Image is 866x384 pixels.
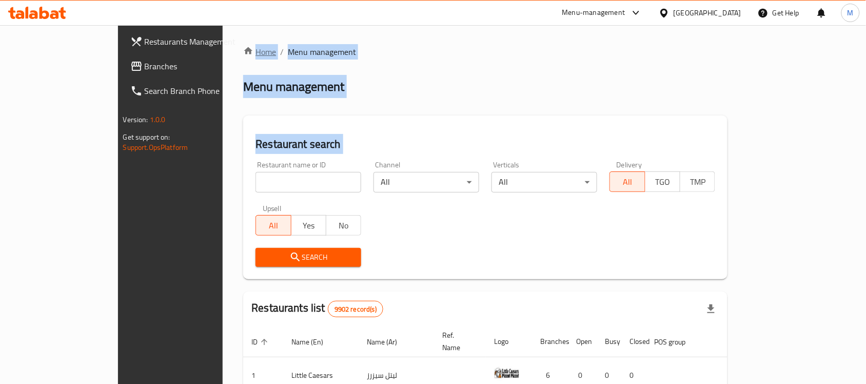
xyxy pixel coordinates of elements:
span: Restaurants Management [145,35,254,48]
span: All [260,218,287,233]
span: Get support on: [123,130,170,144]
span: No [330,218,357,233]
th: Logo [486,326,532,357]
span: Yes [296,218,322,233]
span: POS group [654,336,699,348]
h2: Menu management [243,79,344,95]
span: Ref. Name [442,329,474,354]
span: Name (Ar) [367,336,410,348]
th: Open [568,326,597,357]
span: TGO [649,175,676,189]
input: Search for restaurant name or ID.. [255,172,361,193]
span: Branches [145,60,254,72]
span: M [848,7,854,18]
div: All [373,172,479,193]
label: Upsell [263,205,282,212]
div: [GEOGRAPHIC_DATA] [674,7,741,18]
span: 1.0.0 [150,113,166,126]
h2: Restaurant search [255,137,715,152]
h2: Restaurants list [251,300,383,317]
a: Support.OpsPlatform [123,141,188,154]
span: Name (En) [291,336,337,348]
a: Search Branch Phone [122,79,263,103]
th: Closed [621,326,646,357]
a: Restaurants Management [122,29,263,54]
div: Total records count [328,301,383,317]
th: Branches [532,326,568,357]
div: Export file [699,297,723,321]
button: No [326,215,361,236]
button: Search [255,248,361,267]
th: Busy [597,326,621,357]
span: TMP [684,175,711,189]
a: Branches [122,54,263,79]
span: Version: [123,113,148,126]
button: All [609,171,645,192]
span: ID [251,336,271,348]
button: Yes [291,215,326,236]
button: TGO [645,171,680,192]
span: Search Branch Phone [145,85,254,97]
li: / [280,46,284,58]
label: Delivery [617,161,642,168]
div: Menu-management [562,7,625,19]
span: Menu management [288,46,356,58]
span: 9902 record(s) [328,304,383,314]
button: All [255,215,291,236]
nav: breadcrumb [243,46,727,58]
span: All [614,175,641,189]
button: TMP [680,171,715,192]
span: Search [264,251,353,264]
div: All [491,172,597,193]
